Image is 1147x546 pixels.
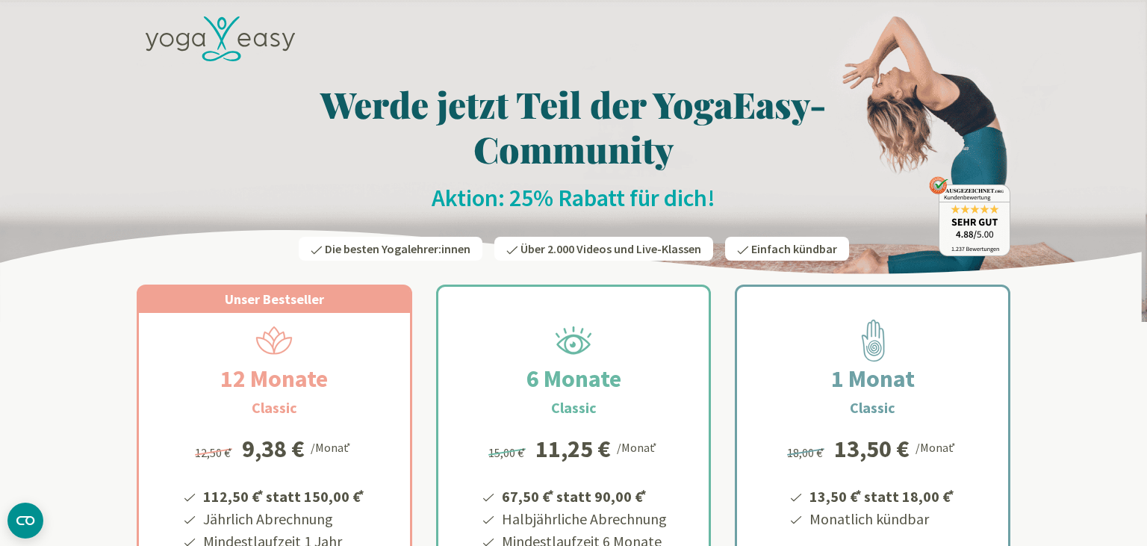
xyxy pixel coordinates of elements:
div: /Monat [617,437,659,456]
span: Die besten Yogalehrer:innen [325,241,470,256]
h2: 1 Monat [795,361,951,397]
h3: Classic [252,397,297,419]
li: 112,50 € statt 150,00 € [201,483,367,508]
span: Einfach kündbar [751,241,837,256]
li: Monatlich kündbar [807,508,957,530]
h3: Classic [551,397,597,419]
h1: Werde jetzt Teil der YogaEasy-Community [137,81,1010,171]
h2: 12 Monate [184,361,364,397]
button: CMP-Widget öffnen [7,503,43,539]
div: 11,25 € [535,437,611,461]
span: Unser Bestseller [225,291,324,308]
span: 12,50 € [195,445,234,460]
span: 18,00 € [787,445,827,460]
div: 13,50 € [834,437,910,461]
div: 9,38 € [242,437,305,461]
li: 13,50 € statt 18,00 € [807,483,957,508]
h3: Classic [850,397,895,419]
li: Halbjährliche Abrechnung [500,508,667,530]
h2: Aktion: 25% Rabatt für dich! [137,183,1010,213]
span: Über 2.000 Videos und Live-Klassen [520,241,701,256]
h2: 6 Monate [491,361,657,397]
div: /Monat [311,437,353,456]
span: 15,00 € [488,445,528,460]
li: Jährlich Abrechnung [201,508,367,530]
div: /Monat [916,437,958,456]
li: 67,50 € statt 90,00 € [500,483,667,508]
img: ausgezeichnet_badge.png [929,176,1010,256]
